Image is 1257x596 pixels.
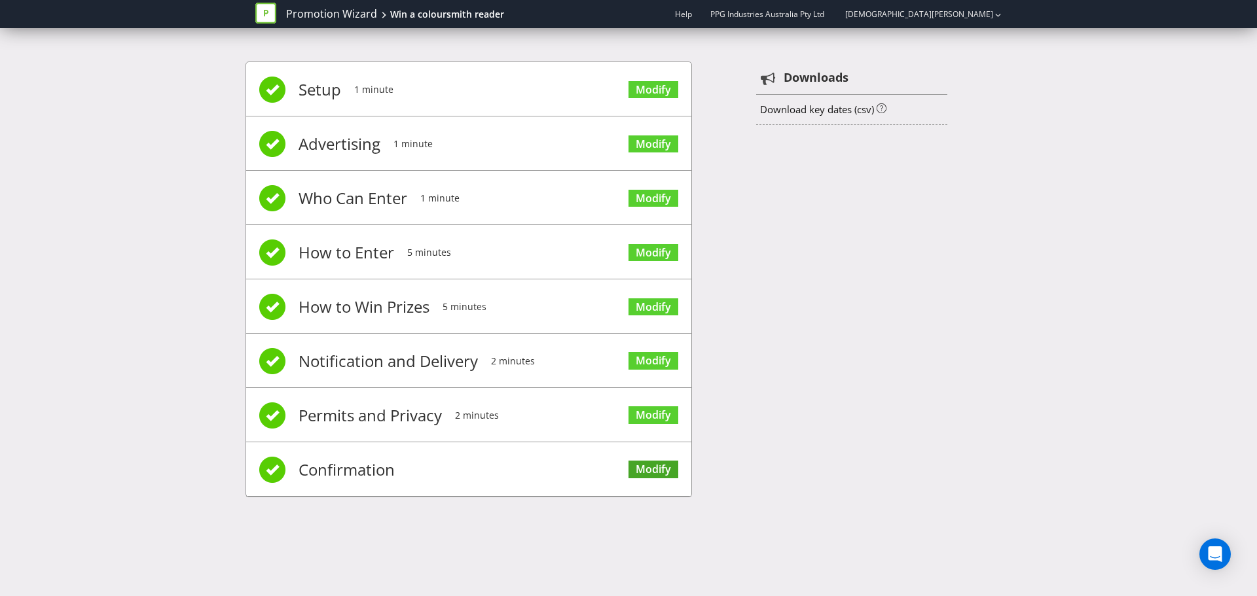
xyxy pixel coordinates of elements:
[628,298,678,316] a: Modify
[628,406,678,424] a: Modify
[832,9,993,20] a: [DEMOGRAPHIC_DATA][PERSON_NAME]
[299,335,478,387] span: Notification and Delivery
[299,444,395,496] span: Confirmation
[628,352,678,370] a: Modify
[420,172,460,224] span: 1 minute
[760,103,874,116] a: Download key dates (csv)
[455,389,499,442] span: 2 minutes
[443,281,486,333] span: 5 minutes
[354,63,393,116] span: 1 minute
[299,172,407,224] span: Who Can Enter
[628,135,678,153] a: Modify
[299,226,394,279] span: How to Enter
[628,461,678,478] a: Modify
[761,71,776,86] tspan: 
[784,69,848,86] strong: Downloads
[393,118,433,170] span: 1 minute
[491,335,535,387] span: 2 minutes
[299,63,341,116] span: Setup
[1199,538,1231,570] div: Open Intercom Messenger
[299,389,442,442] span: Permits and Privacy
[407,226,451,279] span: 5 minutes
[628,190,678,207] a: Modify
[299,118,380,170] span: Advertising
[628,81,678,99] a: Modify
[710,9,824,20] span: PPG Industries Australia Pty Ltd
[628,244,678,262] a: Modify
[675,9,692,20] a: Help
[299,281,429,333] span: How to Win Prizes
[390,8,504,21] div: Win a coloursmith reader
[286,7,377,22] a: Promotion Wizard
